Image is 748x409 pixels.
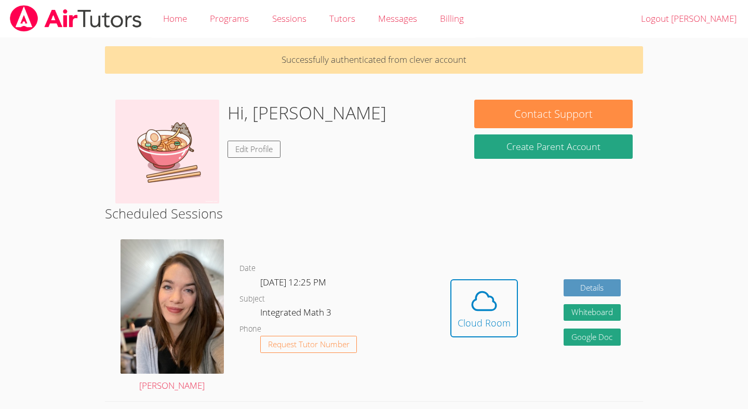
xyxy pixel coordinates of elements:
button: Whiteboard [564,304,621,321]
button: Cloud Room [450,279,518,337]
h1: Hi, [PERSON_NAME] [228,100,386,126]
dt: Phone [239,323,261,336]
img: avatar.png [121,239,224,374]
img: Pusheen_vs_Udon.gif [115,100,219,203]
button: Create Parent Account [474,134,632,159]
button: Request Tutor Number [260,336,357,353]
a: Google Doc [564,329,621,346]
img: airtutors_banner-c4298cdbf04f3fff15de1276eac7730deb9818008684d7c2e4769d2f7ddbe033.png [9,5,143,32]
dd: Integrated Math 3 [260,305,333,323]
button: Contact Support [474,100,632,128]
span: Request Tutor Number [268,340,350,348]
div: Cloud Room [458,316,511,330]
span: Messages [378,12,417,24]
h2: Scheduled Sessions [105,203,644,223]
a: Details [564,279,621,296]
dt: Date [239,262,256,275]
span: [DATE] 12:25 PM [260,276,326,288]
p: Successfully authenticated from clever account [105,46,644,74]
a: [PERSON_NAME] [121,239,224,393]
a: Edit Profile [228,141,280,158]
dt: Subject [239,293,265,306]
